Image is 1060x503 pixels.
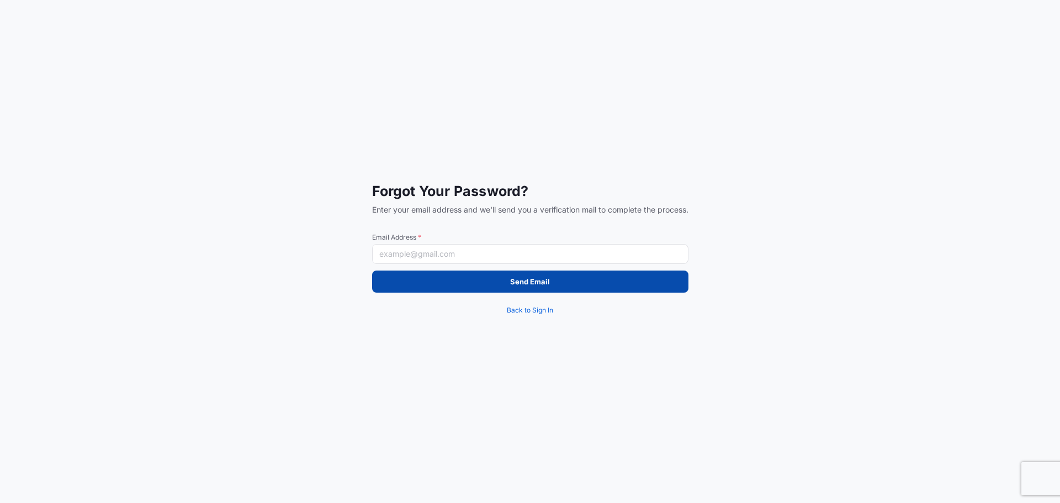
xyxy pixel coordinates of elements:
[372,299,688,321] a: Back to Sign In
[372,244,688,264] input: example@gmail.com
[510,276,550,287] p: Send Email
[372,182,688,200] span: Forgot Your Password?
[372,271,688,293] button: Send Email
[507,305,553,316] span: Back to Sign In
[372,233,688,242] span: Email Address
[372,204,688,215] span: Enter your email address and we'll send you a verification mail to complete the process.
